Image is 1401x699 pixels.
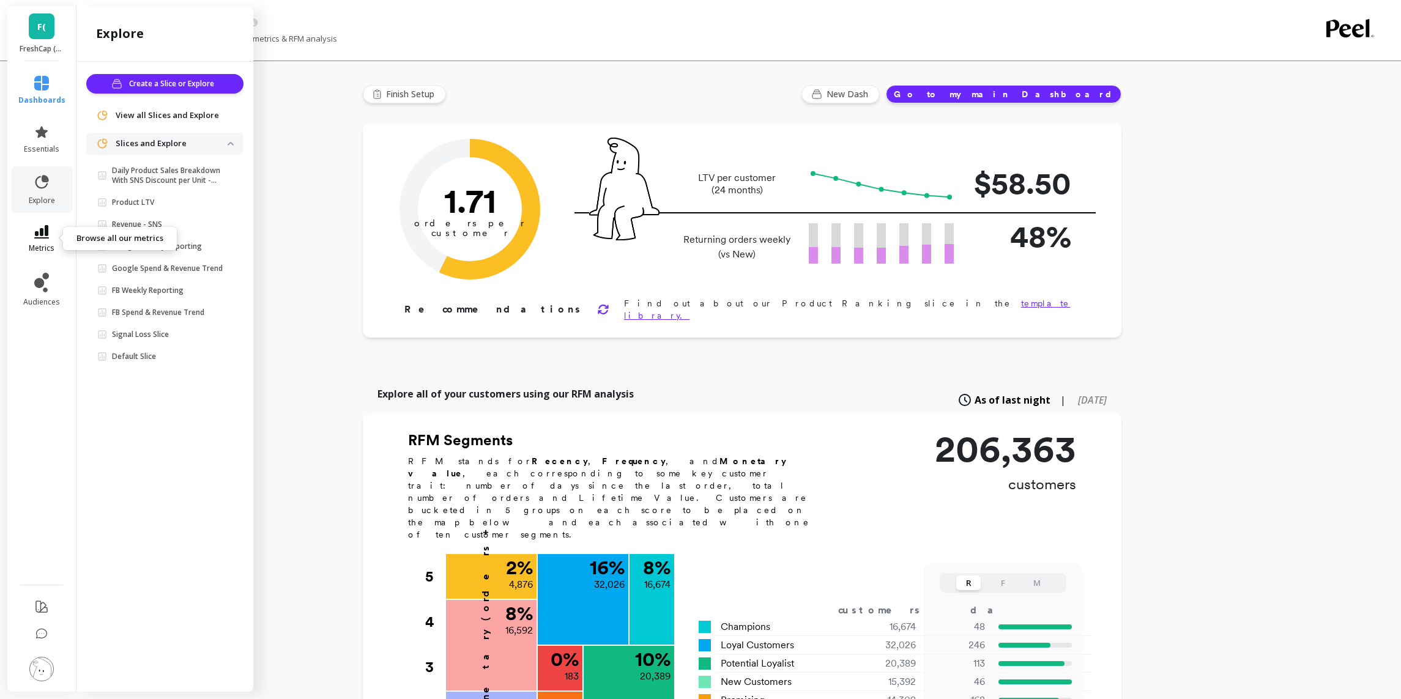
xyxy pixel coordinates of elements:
span: Finish Setup [386,88,438,100]
p: Signal Loss Slice [112,330,169,339]
p: 32,026 [594,577,625,592]
img: navigation item icon [96,138,108,150]
p: Returning orders weekly (vs New) [680,232,794,262]
p: 183 [565,669,579,684]
div: 5 [425,554,445,599]
p: Daily Product Sales Breakdown With SNS Discount per Unit - New Customers [112,166,228,185]
div: 32,026 [844,638,931,653]
span: | [1060,393,1066,407]
div: 16,674 [844,619,931,634]
p: Product LTV [112,198,154,207]
p: Explore all of your customers using our RFM analysis [377,386,634,401]
button: M [1025,575,1049,590]
p: FreshCap (Essor) [20,44,64,54]
span: audiences [23,297,60,307]
img: down caret icon [228,142,234,146]
p: 8 % [643,558,671,577]
div: 20,389 [844,656,931,671]
p: 113 [931,656,985,671]
span: New Dash [827,88,872,100]
p: 2 % [506,558,533,577]
p: $58.50 [973,160,1071,206]
p: 20,389 [640,669,671,684]
span: dashboards [18,95,65,105]
b: Frequency [602,456,666,466]
h2: RFM Segments [408,431,824,450]
p: Revenue - SNS [112,220,162,229]
span: New Customers [721,675,792,689]
span: View all Slices and Explore [116,109,219,122]
p: Google Spend & Revenue Trend [112,264,223,273]
button: F [990,575,1015,590]
span: F( [37,20,46,34]
button: Create a Slice or Explore [86,74,243,94]
button: R [956,575,981,590]
p: FB Weekly Reporting [112,286,184,295]
button: New Dash [801,85,880,103]
img: navigation item icon [96,109,108,122]
p: Find out about our Product Ranking slice in the [624,297,1082,322]
span: [DATE] [1078,393,1107,407]
p: Google Weekly Reporting [112,242,202,251]
p: Slices and Explore [116,138,228,150]
p: 16,592 [505,623,533,638]
p: LTV per customer (24 months) [680,172,794,196]
button: Finish Setup [363,85,446,103]
p: 10 % [635,649,671,669]
span: Potential Loyalist [721,656,794,671]
p: 46 [931,675,985,689]
span: Loyal Customers [721,638,794,653]
text: 1.71 [444,180,496,221]
tspan: orders per [414,218,526,229]
div: 3 [425,645,445,690]
button: Go to my main Dashboard [886,85,1121,103]
span: explore [29,196,55,205]
p: 206,363 [935,431,1076,467]
div: days [970,603,1020,618]
span: Champions [721,619,770,634]
img: pal seatted on line [589,138,660,240]
span: As of last night [975,393,1050,407]
p: 246 [931,638,985,653]
p: RFM stands for , , and , each corresponding to some key customer trait: number of days since the ... [408,455,824,541]
p: FB Spend & Revenue Trend [112,308,204,317]
span: Create a Slice or Explore [129,78,218,90]
img: profile picture [29,657,54,681]
p: 16,674 [644,577,671,592]
p: 48% [973,213,1071,259]
p: Recommendations [404,302,582,317]
p: 4,876 [509,577,533,592]
span: metrics [29,243,54,253]
div: 15,392 [844,675,931,689]
p: 8 % [505,604,533,623]
p: Default Slice [112,352,156,361]
div: customers [838,603,937,618]
b: Recency [532,456,588,466]
p: 0 % [551,649,579,669]
span: essentials [24,144,59,154]
tspan: customer [431,227,509,239]
p: 48 [931,619,985,634]
p: customers [935,475,1076,494]
h2: explore [96,25,144,42]
p: 16 % [590,558,625,577]
div: 4 [425,599,445,645]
